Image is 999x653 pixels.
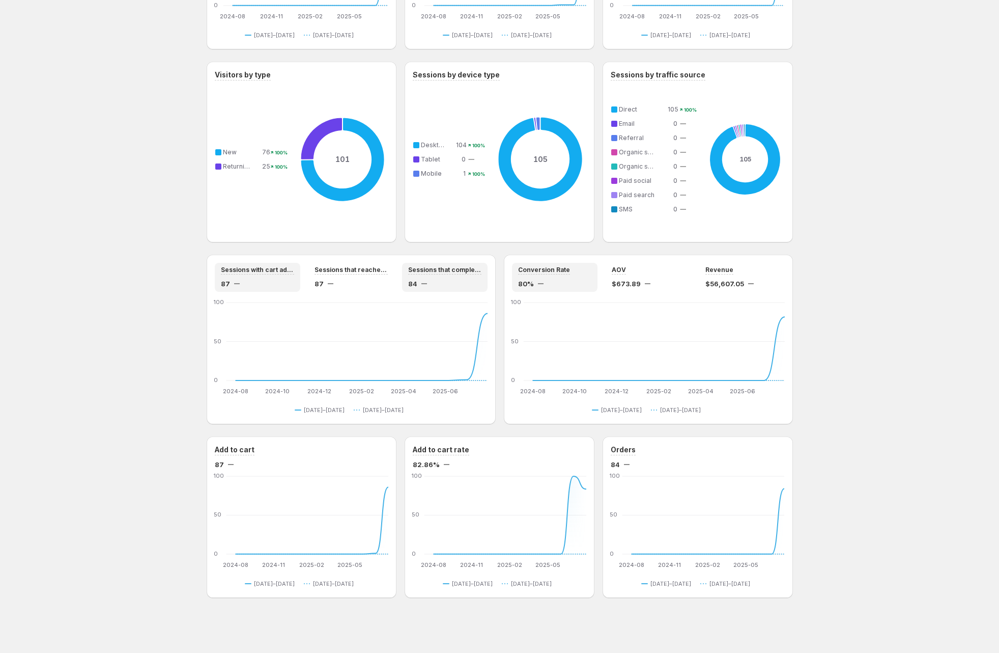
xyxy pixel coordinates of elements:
button: [DATE]–[DATE] [502,578,556,590]
text: 100% [275,164,288,170]
text: 50 [412,511,419,519]
text: 50 [511,338,519,345]
text: 100% [684,107,697,113]
span: 0 [673,120,677,127]
button: [DATE]–[DATE] [295,404,349,416]
span: 87 [215,459,224,470]
text: 100% [472,143,485,149]
span: 0 [673,148,677,156]
span: 105 [668,105,678,113]
span: [DATE]–[DATE] [313,31,354,39]
span: 0 [673,191,677,199]
h3: Orders [611,445,636,455]
span: 84 [611,459,620,470]
text: 100% [472,171,485,177]
h3: Sessions by device type [413,70,500,80]
text: 2025-04 [390,388,416,395]
text: 2024-12 [307,388,331,395]
text: 100% [275,150,288,156]
span: Sessions with cart additions [221,266,294,274]
button: [DATE]–[DATE] [641,578,695,590]
text: 0 [610,550,614,557]
span: SMS [619,205,633,213]
text: 2024-11 [262,561,285,568]
span: 87 [315,279,324,289]
span: Referral [619,134,644,142]
span: 0 [673,134,677,142]
text: 2025-06 [433,388,458,395]
text: 2025-04 [688,388,713,395]
span: [DATE]–[DATE] [254,580,295,588]
span: 0 [673,205,677,213]
text: 2024-10 [265,388,290,395]
text: 2025-02 [497,13,522,20]
text: 2025-02 [298,13,323,20]
text: 2024-10 [562,388,587,395]
span: [DATE]–[DATE] [709,31,750,39]
button: [DATE]–[DATE] [502,29,556,41]
td: Paid social [617,175,667,186]
span: Revenue [705,266,733,274]
span: [DATE]–[DATE] [313,580,354,588]
span: [DATE]–[DATE] [650,580,691,588]
text: 2024-12 [605,388,629,395]
text: 2025-06 [730,388,755,395]
span: Paid social [619,177,651,184]
td: Returning [221,161,262,172]
button: [DATE]–[DATE] [651,404,705,416]
text: 2024-08 [620,13,645,20]
td: Email [617,118,667,129]
span: 1 [463,170,466,177]
span: $56,607.05 [705,279,744,289]
button: [DATE]–[DATE] [245,578,299,590]
text: 100 [511,298,521,306]
text: 0 [610,2,614,9]
td: Referral [617,132,667,144]
span: [DATE]–[DATE] [650,31,691,39]
text: 0 [412,2,416,9]
span: AOV [612,266,626,274]
span: Email [619,120,635,127]
span: Mobile [421,170,442,177]
text: 2025-05 [734,13,759,20]
span: 82.86% [413,459,440,470]
span: Direct [619,105,637,113]
span: Conversion Rate [518,266,570,274]
text: 2025-02 [696,13,721,20]
text: 2024-08 [421,13,446,20]
button: [DATE]–[DATE] [354,404,408,416]
button: [DATE]–[DATE] [592,404,646,416]
td: Organic search [617,161,667,172]
text: 2024-11 [659,561,681,568]
button: [DATE]–[DATE] [641,29,695,41]
text: 2025-02 [696,561,721,568]
text: 2024-08 [222,388,248,395]
text: 0 [412,550,416,557]
text: 2025-05 [337,13,362,20]
span: Sessions that completed checkout [408,266,481,274]
text: 2025-05 [535,13,560,20]
td: Desktop [419,140,455,151]
text: 2024-11 [460,13,483,20]
span: [DATE]–[DATE] [709,580,750,588]
button: [DATE]–[DATE] [700,29,754,41]
span: Desktop [421,141,447,149]
text: 2025-02 [497,561,522,568]
span: New [223,148,237,156]
text: 2024-08 [219,13,245,20]
span: [DATE]–[DATE] [452,31,493,39]
span: 76 [262,148,270,156]
span: Paid search [619,191,654,199]
text: 0 [214,376,218,384]
text: 50 [214,511,221,519]
span: [DATE]–[DATE] [601,406,642,414]
text: 2025-05 [535,561,560,568]
td: New [221,147,262,158]
text: 100 [610,472,620,479]
text: 2025-02 [349,388,374,395]
button: [DATE]–[DATE] [443,29,497,41]
text: 0 [214,550,218,557]
span: [DATE]–[DATE] [363,406,404,414]
text: 2024-08 [619,561,644,568]
text: 2024-08 [222,561,248,568]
